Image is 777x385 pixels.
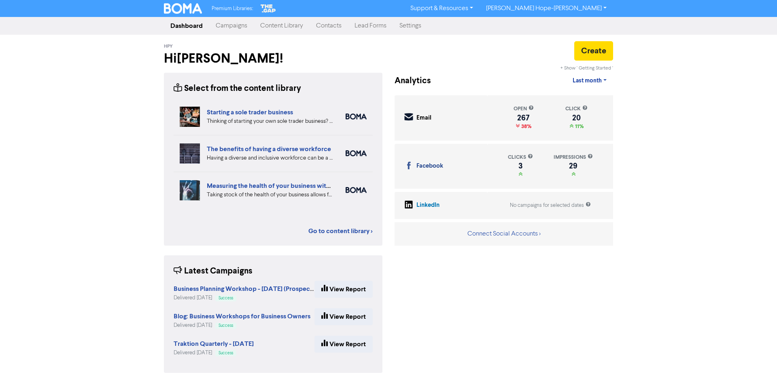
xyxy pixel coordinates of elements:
span: 38% [520,123,531,130]
a: Dashboard [164,18,209,34]
span: Success [219,324,233,328]
a: Measuring the health of your business with ratio measures [207,182,374,190]
div: 3 [508,163,533,169]
iframe: Chat Widget [737,346,777,385]
a: Content Library [254,18,310,34]
h2: Hi [PERSON_NAME] ! [164,51,382,66]
strong: Business Planning Workshop - [DATE] (Prospects) [174,285,317,293]
div: + Show ' Getting Started ' [560,65,613,72]
img: The Gap [259,3,277,14]
a: Last month [566,73,613,89]
a: View Report [314,336,373,353]
div: Taking stock of the health of your business allows for more effective planning, early warning abo... [207,191,333,199]
button: Connect Social Accounts > [467,229,541,239]
img: boma [346,150,367,156]
div: clicks [508,154,533,161]
div: No campaigns for selected dates [510,202,591,209]
a: Contacts [310,18,348,34]
a: [PERSON_NAME] Hope-[PERSON_NAME] [480,2,613,15]
a: Settings [393,18,428,34]
div: Facebook [416,162,443,171]
img: BOMA Logo [164,3,202,14]
div: impressions [554,154,593,161]
a: Lead Forms [348,18,393,34]
a: The benefits of having a diverse workforce [207,145,331,153]
a: Campaigns [209,18,254,34]
a: View Report [314,308,373,325]
div: Select from the content library [174,82,301,95]
img: boma_accounting [346,187,367,193]
div: Delivered [DATE] [174,349,254,357]
div: Thinking of starting your own sole trader business? The Sole Trader Toolkit from the Ministry of ... [207,117,333,126]
a: Support & Resources [404,2,480,15]
div: Email [416,114,431,123]
div: Delivered [DATE] [174,294,314,302]
span: 11% [573,123,584,130]
div: Delivered [DATE] [174,322,310,329]
a: Blog: Business Workshops for Business Owners [174,313,310,320]
a: Starting a sole trader business [207,108,293,116]
div: LinkedIn [416,201,439,210]
div: Analytics [395,75,421,87]
div: 267 [514,115,534,121]
span: Success [219,296,233,300]
span: Premium Libraries: [212,6,253,11]
button: Create [574,41,613,61]
strong: Blog: Business Workshops for Business Owners [174,312,310,320]
span: HPY [164,44,173,49]
div: Latest Campaigns [174,265,253,278]
div: click [565,105,588,113]
a: Go to content library > [308,226,373,236]
div: 29 [554,163,593,169]
img: boma [346,114,367,120]
a: Traktion Quarterly - [DATE] [174,341,254,347]
div: 20 [565,115,588,121]
a: View Report [314,281,373,298]
div: Having a diverse and inclusive workforce can be a major boost for your business. We list four of ... [207,154,333,162]
div: open [514,105,534,113]
strong: Traktion Quarterly - [DATE] [174,340,254,348]
span: Success [219,351,233,355]
span: Last month [573,77,602,84]
a: Business Planning Workshop - [DATE] (Prospects) [174,286,317,292]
